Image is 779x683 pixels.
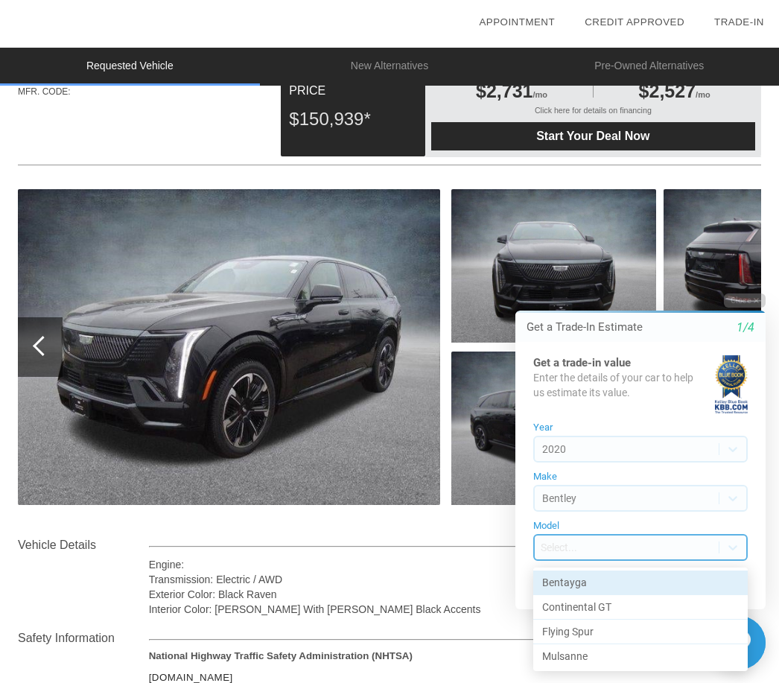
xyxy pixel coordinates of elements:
div: Transmission: Electric / AWD [149,572,758,587]
div: Quoted on [DATE] 10:46:31 AM [18,121,761,144]
strong: National Highway Traffic Safety Administration (NHTSA) [149,650,413,661]
div: Safety Information [18,629,149,647]
div: Engine: [149,557,758,572]
li: New Alternatives [260,48,520,86]
img: 3.jpg [451,352,656,505]
div: $150,939* [289,100,416,139]
iframe: Chat Assistance [484,283,779,683]
a: Credit Approved [585,16,684,28]
a: Appointment [479,16,555,28]
div: Exterior Color: Black Raven [149,587,758,602]
div: Vehicle Details [18,536,149,554]
div: Interior Color: [PERSON_NAME] With [PERSON_NAME] Black Accents [149,602,758,617]
img: 1.jpg [18,189,440,505]
a: Trade-In [714,16,764,28]
a: [DOMAIN_NAME] [149,672,233,683]
li: Pre-Owned Alternatives [519,48,779,86]
div: Click here for details on financing [431,106,755,122]
span: Start Your Deal Now [448,130,740,143]
img: 2.jpg [451,189,656,343]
